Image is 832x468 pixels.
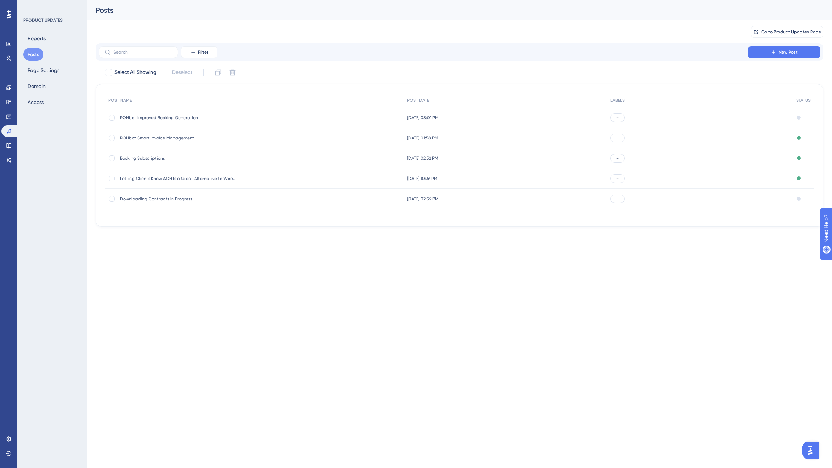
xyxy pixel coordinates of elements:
[108,97,132,103] span: POST NAME
[23,17,63,23] div: PRODUCT UPDATES
[779,49,798,55] span: New Post
[796,97,811,103] span: STATUS
[748,46,820,58] button: New Post
[407,135,438,141] span: [DATE] 01:58 PM
[616,135,619,141] span: -
[23,80,50,93] button: Domain
[23,96,48,109] button: Access
[120,176,236,181] span: Letting Clients Know ACH Is a Great Alternative to Wire Payments
[17,2,45,11] span: Need Help?
[407,155,438,161] span: [DATE] 02:32 PM
[616,176,619,181] span: -
[23,48,43,61] button: Posts
[616,155,619,161] span: -
[23,32,50,45] button: Reports
[407,97,429,103] span: POST DATE
[113,50,172,55] input: Search
[407,196,439,202] span: [DATE] 02:59 PM
[120,135,236,141] span: ROHbot Smart Invoice Management
[114,68,156,77] span: Select All Showing
[120,196,236,202] span: Downloading Contracts in Progress
[181,46,217,58] button: Filter
[407,176,438,181] span: [DATE] 10:36 PM
[616,115,619,121] span: -
[610,97,625,103] span: LABELS
[172,68,192,77] span: Deselect
[198,49,208,55] span: Filter
[616,196,619,202] span: -
[120,115,236,121] span: ROHbot Improved Booking Generation
[96,5,805,15] div: Posts
[23,64,64,77] button: Page Settings
[166,66,199,79] button: Deselect
[120,155,236,161] span: Booking Subscriptions
[802,439,823,461] iframe: UserGuiding AI Assistant Launcher
[407,115,439,121] span: [DATE] 08:01 PM
[761,29,821,35] span: Go to Product Updates Page
[751,26,823,38] button: Go to Product Updates Page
